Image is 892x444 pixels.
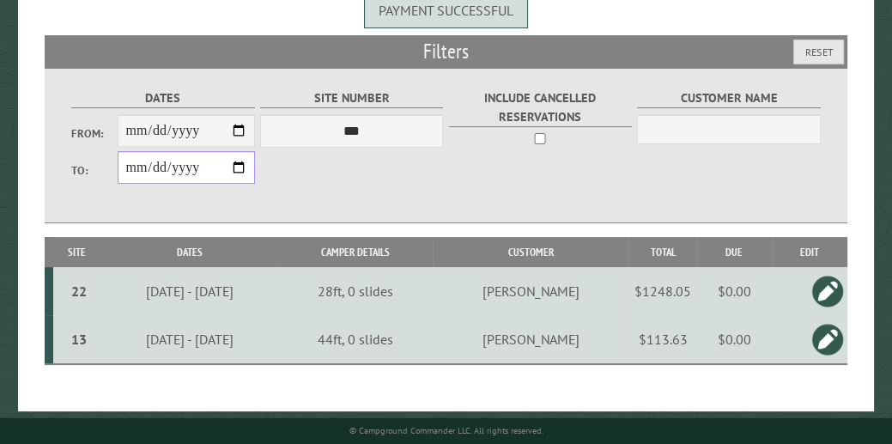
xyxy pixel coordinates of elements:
[349,425,543,436] small: © Campground Commander LLC. All rights reserved.
[60,283,98,300] div: 22
[260,88,443,108] label: Site Number
[60,331,98,348] div: 13
[433,315,628,364] td: [PERSON_NAME]
[793,40,844,64] button: Reset
[697,237,772,267] th: Due
[628,315,697,364] td: $113.63
[433,267,628,315] td: [PERSON_NAME]
[697,315,772,364] td: $0.00
[101,237,279,267] th: Dates
[71,88,254,108] label: Dates
[278,267,433,315] td: 28ft, 0 slides
[104,283,276,300] div: [DATE] - [DATE]
[637,88,820,108] label: Customer Name
[278,237,433,267] th: Camper Details
[53,237,101,267] th: Site
[697,267,772,315] td: $0.00
[772,237,847,267] th: Edit
[628,267,697,315] td: $1248.05
[433,237,628,267] th: Customer
[71,162,117,179] label: To:
[628,237,697,267] th: Total
[449,88,632,126] label: Include Cancelled Reservations
[104,331,276,348] div: [DATE] - [DATE]
[45,35,847,68] h2: Filters
[71,125,117,142] label: From:
[278,315,433,364] td: 44ft, 0 slides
